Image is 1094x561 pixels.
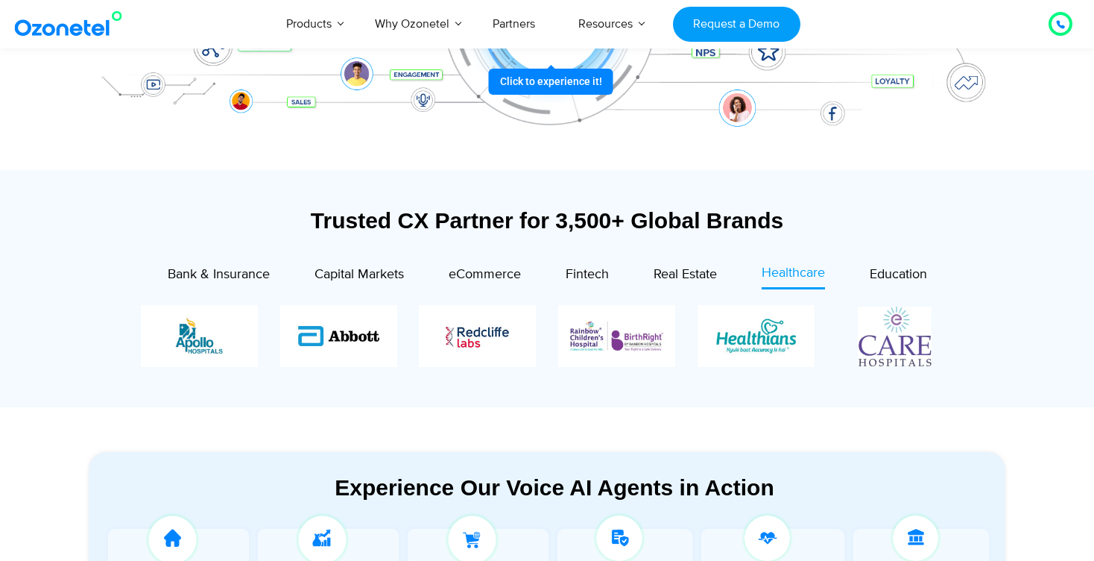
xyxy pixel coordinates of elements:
[673,7,800,42] a: Request a Demo
[449,263,521,289] a: eCommerce
[870,266,927,283] span: Education
[654,263,717,289] a: Real Estate
[762,265,825,281] span: Healthcare
[141,305,953,367] div: Image Carousel
[566,266,609,283] span: Fintech
[314,266,404,283] span: Capital Markets
[104,474,1005,501] div: Experience Our Voice AI Agents in Action
[566,263,609,289] a: Fintech
[89,207,1005,234] div: Trusted CX Partner for 3,500+ Global Brands
[762,263,825,289] a: Healthcare
[168,263,270,289] a: Bank & Insurance
[449,266,521,283] span: eCommerce
[314,263,404,289] a: Capital Markets
[654,266,717,283] span: Real Estate
[168,266,270,283] span: Bank & Insurance
[870,263,927,289] a: Education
